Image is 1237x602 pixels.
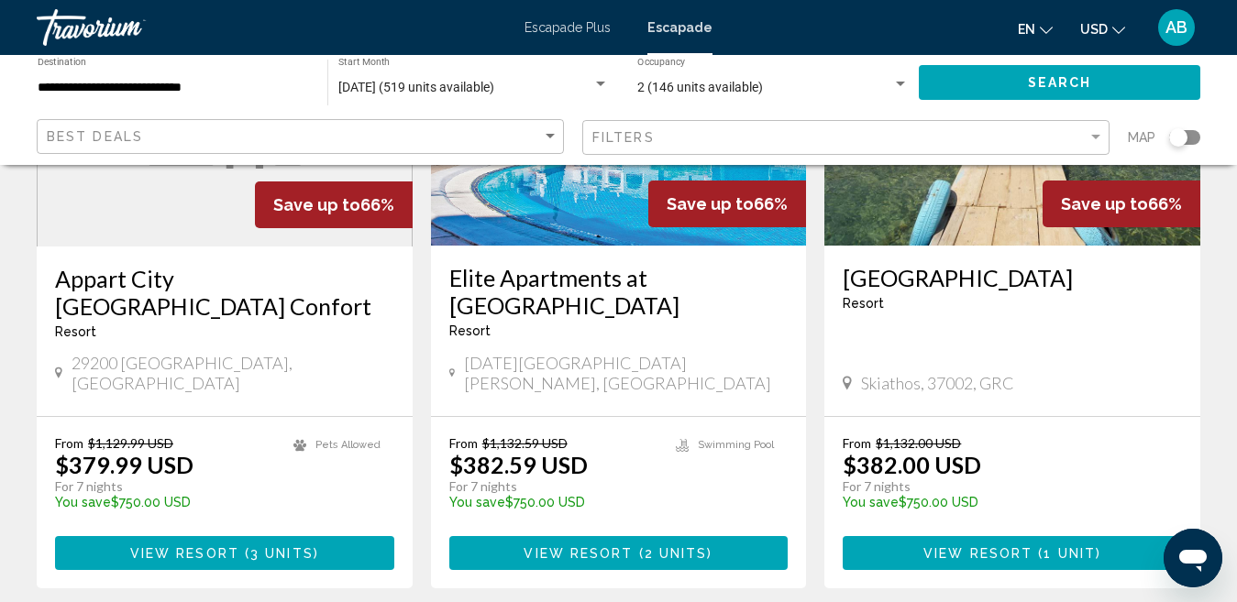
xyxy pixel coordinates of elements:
[130,546,239,561] span: View Resort
[876,435,961,451] span: $1,132.00 USD
[55,435,83,451] span: From
[449,435,478,451] span: From
[449,323,491,338] span: Resort
[843,264,1182,291] a: [GEOGRAPHIC_DATA]
[1080,16,1125,42] button: Schimbați moneda
[1061,194,1148,213] span: Save up to
[861,373,1014,393] span: Skiathos, 37002, GRC
[1128,125,1155,150] span: Map
[1018,22,1035,37] font: en
[1033,546,1101,561] span: ( )
[55,324,96,339] span: Resort
[648,181,806,227] div: 66%
[1080,22,1108,37] font: USD
[47,129,143,144] span: Best Deals
[1028,76,1092,91] span: Search
[634,546,713,561] span: ( )
[645,546,708,561] span: 2 units
[449,536,789,570] button: View Resort(2 units)
[449,495,505,509] span: You save
[55,495,111,509] span: You save
[1164,529,1222,587] iframe: Кнопка запуска окна обмена сообщениями
[449,495,658,509] p: $750.00 USD
[843,478,1164,495] p: For 7 nights
[647,20,712,35] a: Escapade
[255,181,413,228] div: 66%
[47,129,558,145] mat-select: Sort by
[55,265,394,320] a: Appart City [GEOGRAPHIC_DATA] Confort
[843,495,1164,509] p: $750.00 USD
[1018,16,1053,42] button: Schimbați limba
[449,264,789,319] a: Elite Apartments at [GEOGRAPHIC_DATA]
[525,20,611,35] a: Escapade Plus
[55,536,394,570] button: View Resort(3 units)
[482,435,568,451] span: $1,132.59 USD
[582,119,1110,157] button: Filter
[464,353,789,393] span: [DATE][GEOGRAPHIC_DATA][PERSON_NAME], [GEOGRAPHIC_DATA]
[449,478,658,495] p: For 7 nights
[55,495,275,509] p: $750.00 USD
[592,130,655,145] span: Filters
[55,478,275,495] p: For 7 nights
[1165,17,1187,37] font: AB
[843,451,981,478] p: $382.00 USD
[524,546,633,561] span: View Resort
[55,451,193,478] p: $379.99 USD
[239,546,319,561] span: ( )
[667,194,754,213] span: Save up to
[1153,8,1200,47] button: Meniu utilizator
[637,80,763,94] span: 2 (146 units available)
[698,439,774,451] span: Swimming Pool
[273,195,360,214] span: Save up to
[1043,181,1200,227] div: 66%
[843,296,884,311] span: Resort
[72,353,393,393] span: 29200 [GEOGRAPHIC_DATA], [GEOGRAPHIC_DATA]
[449,451,588,478] p: $382.59 USD
[338,80,494,94] span: [DATE] (519 units available)
[843,495,899,509] span: You save
[843,536,1182,570] button: View Resort(1 unit)
[1044,546,1096,561] span: 1 unit
[88,435,173,451] span: $1,129.99 USD
[923,546,1033,561] span: View Resort
[919,65,1200,99] button: Search
[37,9,506,46] a: Travorium
[250,546,314,561] span: 3 units
[315,439,381,451] span: Pets Allowed
[843,435,871,451] span: From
